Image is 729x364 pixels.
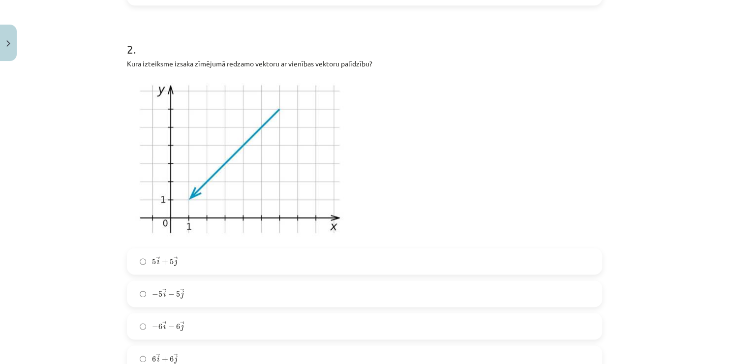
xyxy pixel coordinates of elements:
[170,356,174,362] span: 6
[162,357,168,363] span: +
[152,292,158,298] span: −
[157,356,160,362] span: i
[152,259,156,265] span: 5
[174,256,178,262] span: →
[163,291,166,297] span: i
[156,256,160,262] span: →
[181,291,184,299] span: j
[168,324,175,330] span: −
[176,291,180,297] span: 5
[162,321,166,327] span: →
[180,321,184,327] span: →
[127,25,602,56] h1: 2 .
[127,59,602,69] p: Kura izteiksme izsaka zīmējumā redzamo vektoru ar vienības vektoru palīdzību?
[162,289,166,295] span: →
[152,356,156,362] span: 6
[6,40,10,47] img: icon-close-lesson-0947bae3869378f0d4975bcd49f059093ad1ed9edebbc8119c70593378902aed.svg
[181,324,184,331] span: j
[180,289,184,295] span: →
[168,292,175,298] span: −
[156,354,160,360] span: →
[174,259,178,266] span: j
[162,259,168,265] span: +
[158,324,162,330] span: 6
[158,291,162,297] span: 5
[152,324,158,330] span: −
[176,324,180,330] span: 6
[157,259,160,265] span: i
[174,354,178,360] span: →
[170,259,174,265] span: 5
[163,324,166,330] span: i
[174,356,178,364] span: j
